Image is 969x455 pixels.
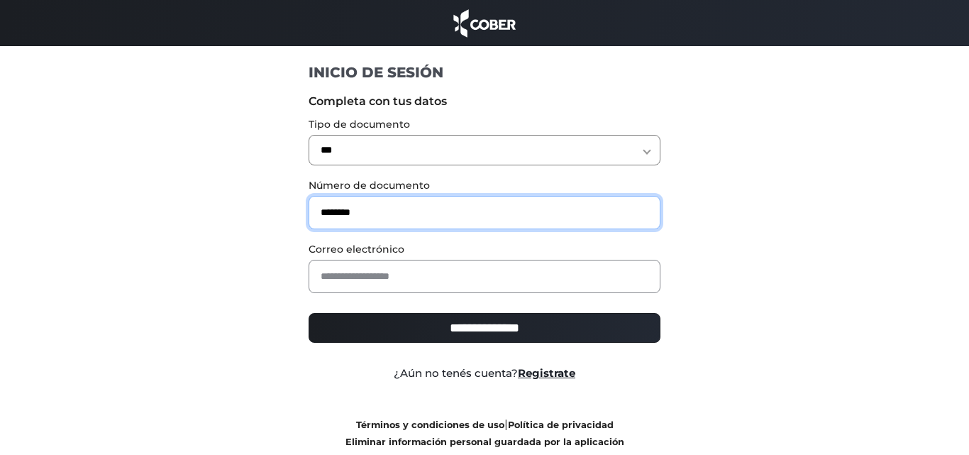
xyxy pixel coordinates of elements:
a: Términos y condiciones de uso [356,420,504,430]
label: Tipo de documento [309,117,661,132]
a: Política de privacidad [508,420,614,430]
div: ¿Aún no tenés cuenta? [298,366,672,382]
label: Número de documento [309,178,661,193]
h1: INICIO DE SESIÓN [309,63,661,82]
a: Registrate [518,366,575,380]
label: Completa con tus datos [309,93,661,110]
div: | [298,416,672,450]
a: Eliminar información personal guardada por la aplicación [345,437,624,447]
label: Correo electrónico [309,242,661,257]
img: cober_marca.png [450,7,519,39]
